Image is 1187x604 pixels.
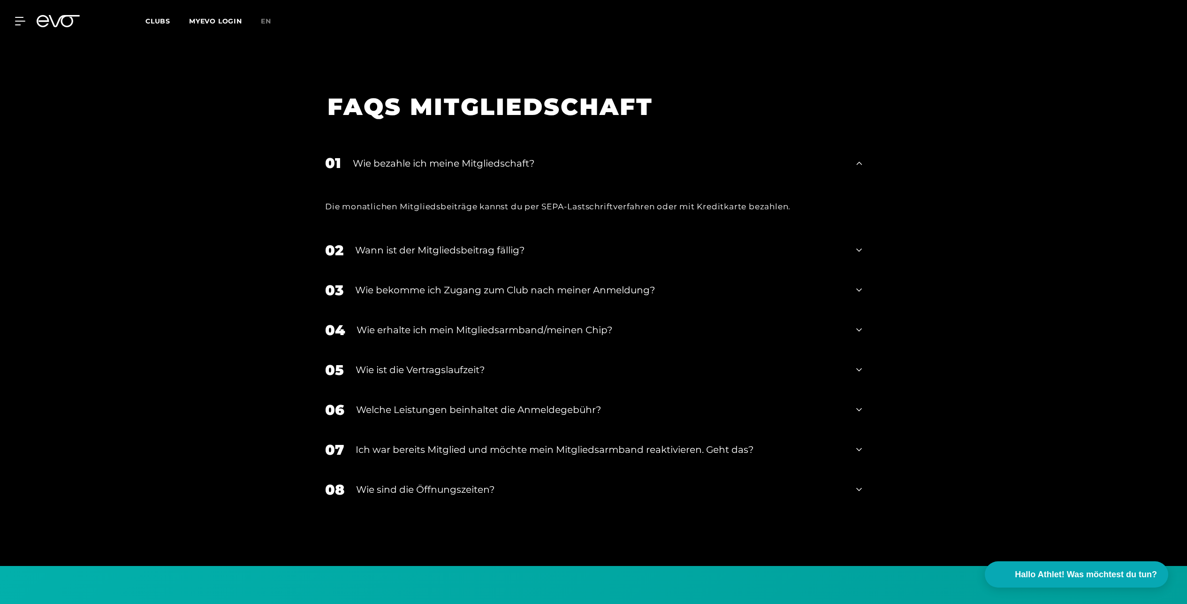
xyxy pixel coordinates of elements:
[261,16,282,27] a: en
[357,323,845,337] div: Wie erhalte ich mein Mitgliedsarmband/meinen Chip?
[356,363,845,377] div: Wie ist die Vertragslaufzeit?
[325,479,344,500] div: 08
[189,17,242,25] a: MYEVO LOGIN
[261,17,271,25] span: en
[353,156,845,170] div: Wie bezahle ich meine Mitgliedschaft?
[325,439,344,460] div: 07
[356,443,845,457] div: Ich war bereits Mitglied und möchte mein Mitgliedsarmband reaktivieren. Geht das?
[355,283,845,297] div: Wie bekomme ich Zugang zum Club nach meiner Anmeldung?
[325,280,343,301] div: 03
[356,482,845,497] div: Wie sind die Öffnungszeiten?
[356,403,845,417] div: Welche Leistungen beinhaltet die Anmeldegebühr?
[325,153,341,174] div: 01
[325,359,344,381] div: 05
[325,320,345,341] div: 04
[985,561,1168,588] button: Hallo Athlet! Was möchtest du tun?
[355,243,845,257] div: Wann ist der Mitgliedsbeitrag fällig?
[325,199,862,214] div: Die monatlichen Mitgliedsbeiträge kannst du per SEPA-Lastschriftverfahren oder mit Kreditkarte be...
[145,16,189,25] a: Clubs
[327,92,848,122] h1: FAQS MITGLIEDSCHAFT
[325,399,344,421] div: 06
[145,17,170,25] span: Clubs
[1015,568,1157,581] span: Hallo Athlet! Was möchtest du tun?
[325,240,343,261] div: 02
